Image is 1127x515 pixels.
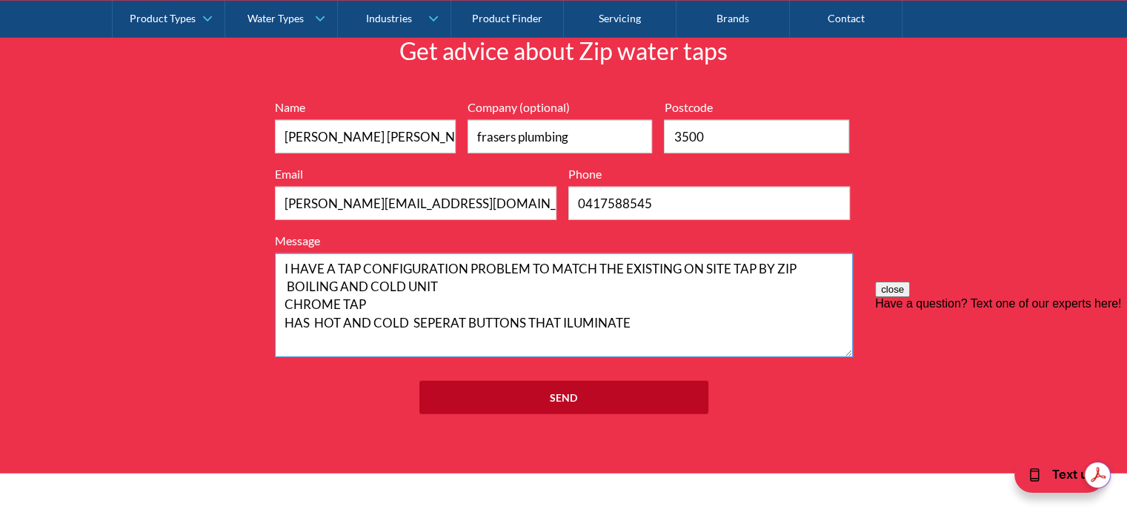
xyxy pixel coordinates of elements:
input: Send [419,381,708,414]
label: Email [275,165,556,183]
label: Name [275,99,456,116]
label: Message [275,232,853,250]
iframe: podium webchat widget bubble [1008,441,1127,515]
div: Industries [365,12,411,24]
h2: Get advice about Zip water taps [349,33,779,69]
div: Product Types [130,12,196,24]
div: Water Types [247,12,304,24]
label: Postcode [664,99,849,116]
label: Company (optional) [468,99,653,116]
form: Full Width Form [267,99,860,429]
iframe: podium webchat widget prompt [875,282,1127,459]
label: Phone [568,165,850,183]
